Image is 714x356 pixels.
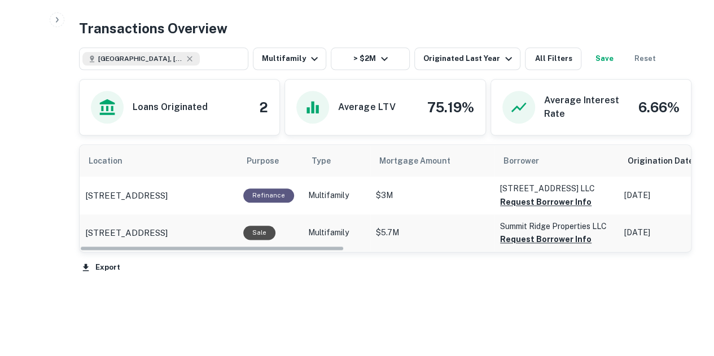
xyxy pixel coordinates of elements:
span: Mortgage Amount [379,154,465,168]
a: [STREET_ADDRESS] [85,189,232,203]
button: Multifamily [253,47,326,70]
button: Save your search to get updates of matches that match your search criteria. [586,47,622,70]
span: Borrower [503,154,539,168]
p: [STREET_ADDRESS] [85,189,168,203]
div: Sale [243,226,275,240]
span: Origination Date [628,154,708,168]
p: $3M [376,190,489,201]
button: Request Borrower Info [500,195,592,209]
p: Multifamily [308,227,365,239]
th: Mortgage Amount [370,145,494,177]
th: Borrower [494,145,619,177]
h4: 6.66% [638,97,680,117]
th: Purpose [238,145,303,177]
p: [STREET_ADDRESS] LLC [500,182,613,195]
p: [STREET_ADDRESS] [85,226,168,240]
span: [GEOGRAPHIC_DATA], [GEOGRAPHIC_DATA], [GEOGRAPHIC_DATA] [98,54,183,64]
span: Location [89,154,137,168]
h6: Average Interest Rate [544,94,629,121]
th: Type [303,145,370,177]
th: Location [80,145,238,177]
span: Purpose [247,154,294,168]
div: Originated Last Year [423,52,515,65]
button: Reset [627,47,663,70]
p: Multifamily [308,190,365,201]
button: Export [79,259,123,276]
div: This loan purpose was for refinancing [243,188,294,203]
button: Originated Last Year [414,47,520,70]
div: scrollable content [80,145,691,252]
button: Request Borrower Info [500,232,592,246]
p: Summit Ridge Properties LLC [500,220,613,232]
h6: Loans Originated [133,100,208,114]
h6: Average LTV [338,100,395,114]
p: $5.7M [376,227,489,239]
span: Type [312,154,345,168]
h4: Transactions Overview [79,18,227,38]
a: [STREET_ADDRESS] [85,226,232,240]
h4: 2 [259,97,268,117]
h4: 75.19% [427,97,474,117]
iframe: Chat Widget [658,266,714,320]
button: > $2M [331,47,410,70]
button: All Filters [525,47,581,70]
